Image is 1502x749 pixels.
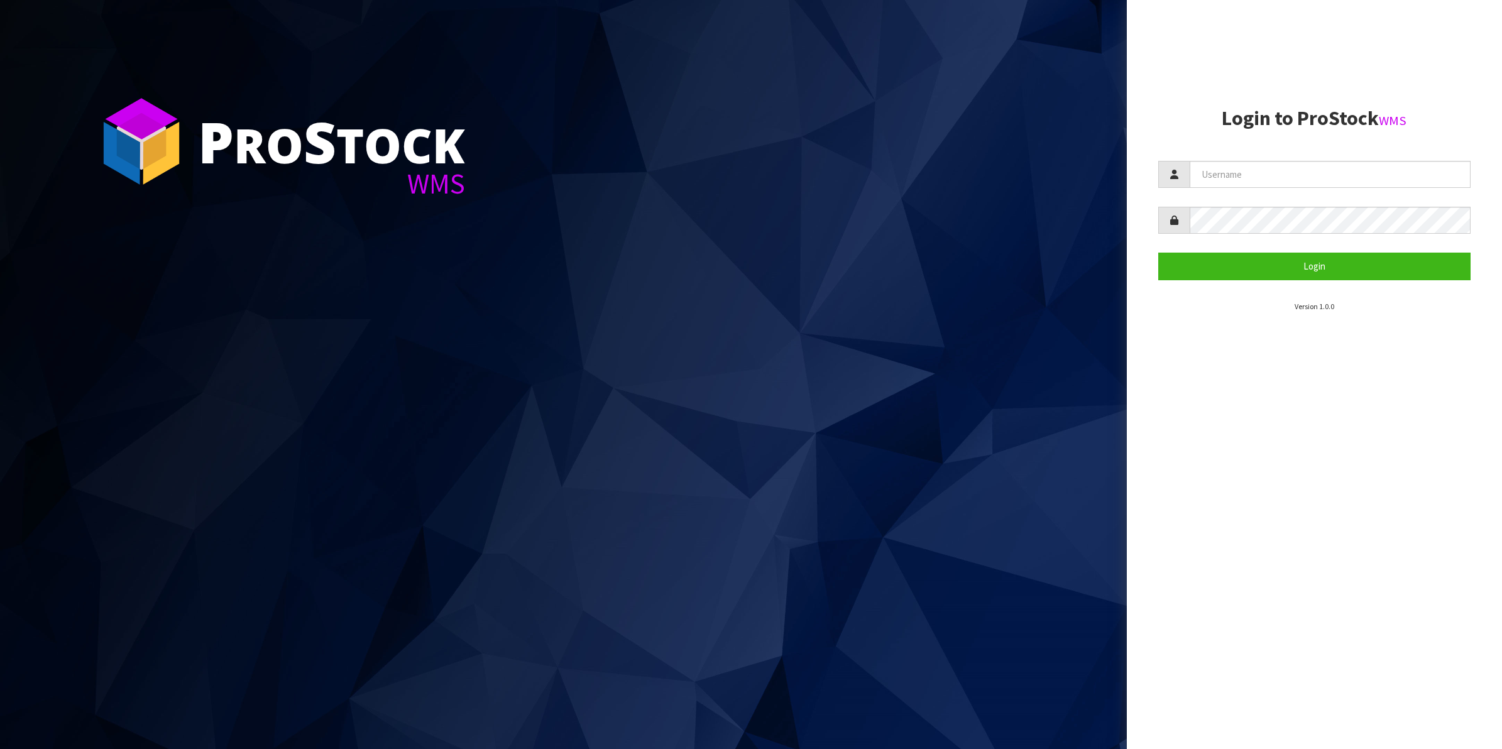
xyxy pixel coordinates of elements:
span: P [198,103,234,180]
input: Username [1190,161,1471,188]
small: WMS [1379,112,1406,129]
div: ro tock [198,113,465,170]
button: Login [1158,253,1471,280]
small: Version 1.0.0 [1295,302,1334,311]
h2: Login to ProStock [1158,107,1471,129]
div: WMS [198,170,465,198]
span: S [304,103,336,180]
img: ProStock Cube [94,94,189,189]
